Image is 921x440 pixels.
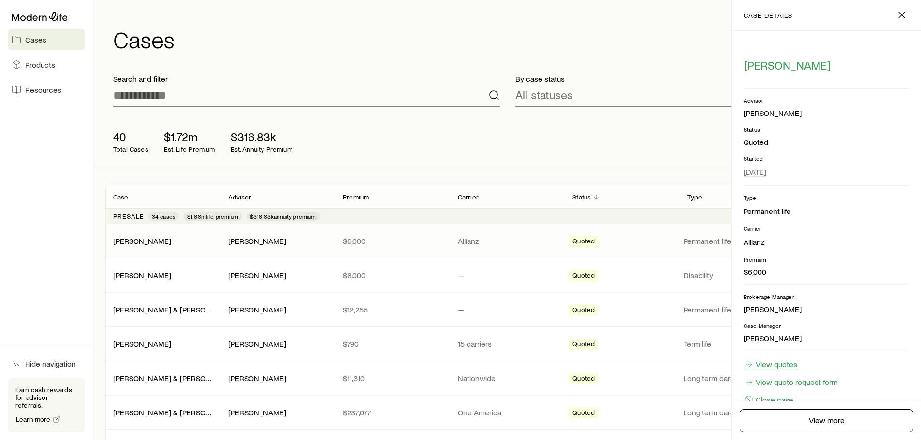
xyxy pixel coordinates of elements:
p: $1.72m [164,130,215,143]
p: $6,000 [744,267,909,277]
div: [PERSON_NAME] [113,236,171,246]
p: Total Cases [113,145,148,153]
p: — [458,270,557,280]
p: Premium [343,193,369,201]
span: Quoted [572,374,595,384]
span: Quoted [572,409,595,419]
div: [PERSON_NAME] [228,339,286,349]
p: [PERSON_NAME] [744,304,909,314]
span: Quoted [572,237,595,247]
button: Close case [744,395,794,405]
div: [PERSON_NAME] [228,305,286,315]
div: [PERSON_NAME] [744,108,802,118]
div: [PERSON_NAME] [113,339,171,349]
p: Earn cash rewards for advisor referrals. [15,386,77,409]
a: Cases [8,29,85,50]
span: Learn more [16,416,51,423]
p: $316.83k [231,130,292,143]
div: [PERSON_NAME] [228,408,286,418]
p: $237,077 [343,408,442,417]
p: $790 [343,339,442,349]
p: $8,000 [343,270,442,280]
span: [DATE] [744,167,766,177]
span: Quoted [572,340,595,350]
a: [PERSON_NAME] [113,236,171,245]
p: Est. Annuity Premium [231,145,292,153]
a: View quote request form [744,377,838,387]
div: [PERSON_NAME] [113,270,171,281]
p: Permanent life [684,305,791,314]
a: [PERSON_NAME] & [PERSON_NAME] [113,305,238,314]
p: Quoted [744,137,909,147]
a: [PERSON_NAME] & [PERSON_NAME] [113,408,238,417]
p: Long term care (linked benefit) [684,408,791,417]
a: View quotes [744,359,798,369]
a: Products [8,54,85,75]
span: $1.68m life premium [187,213,238,220]
h1: Cases [113,28,909,51]
span: Products [25,60,55,70]
p: Case Manager [744,322,909,329]
p: One America [458,408,557,417]
span: Resources [25,85,61,95]
p: Long term care (linked benefit) [684,373,791,383]
span: Quoted [572,271,595,282]
p: Status [744,126,909,133]
span: Hide navigation [25,359,76,369]
p: Search and filter [113,74,500,84]
div: Earn cash rewards for advisor referrals.Learn more [8,378,85,432]
div: [PERSON_NAME] [228,373,286,383]
p: Term life [684,339,791,349]
button: [PERSON_NAME] [744,58,831,73]
p: Status [572,193,591,201]
a: [PERSON_NAME] [113,270,171,280]
p: Carrier [744,225,909,232]
div: [PERSON_NAME] & [PERSON_NAME] [113,305,213,315]
p: Type [744,194,909,201]
p: Nationwide [458,373,557,383]
p: Type [687,193,702,201]
a: [PERSON_NAME] [113,339,171,348]
div: [PERSON_NAME] & [PERSON_NAME] [113,408,213,418]
p: Case [113,193,129,201]
p: Advisor [228,193,251,201]
p: By case status [515,74,902,84]
p: Disability [684,270,791,280]
div: [PERSON_NAME] [228,270,286,281]
span: Quoted [572,306,595,316]
p: 15 carriers [458,339,557,349]
p: Started [744,155,909,162]
p: Allianz [458,236,557,246]
p: Presale [113,213,144,220]
a: [PERSON_NAME] & [PERSON_NAME] [113,373,238,383]
li: Allianz [744,236,909,248]
p: Est. Life Premium [164,145,215,153]
p: case details [744,12,792,19]
div: [PERSON_NAME] & [PERSON_NAME] [113,373,213,383]
p: Premium [744,255,909,263]
p: $6,000 [343,236,442,246]
button: Hide navigation [8,353,85,374]
p: Carrier [458,193,479,201]
p: [PERSON_NAME] [744,333,909,343]
p: All statuses [515,88,573,101]
a: View more [740,409,913,432]
span: Cases [25,35,46,44]
p: Advisor [744,97,909,104]
span: $316.83k annuity premium [250,213,316,220]
p: — [458,305,557,314]
p: Permanent life [684,236,791,246]
li: Permanent life [744,205,909,217]
p: 40 [113,130,148,143]
span: [PERSON_NAME] [744,58,831,72]
span: 34 cases [152,213,175,220]
p: $12,255 [343,305,442,314]
div: [PERSON_NAME] [228,236,286,246]
a: Resources [8,79,85,100]
p: Brokerage Manager [744,293,909,300]
p: $11,310 [343,373,442,383]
